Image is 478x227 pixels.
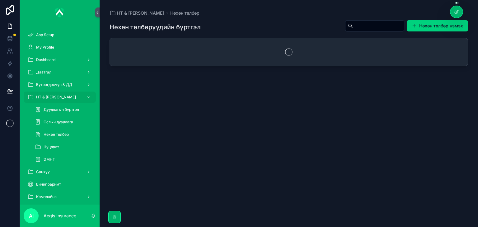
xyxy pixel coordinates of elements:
[44,213,76,219] p: Aegis Insurance
[36,169,50,174] span: Санхүү
[20,25,100,205] div: scrollable content
[407,20,468,31] button: Нөхөн төлбөр нэмэх
[24,54,96,65] a: Dashboard
[117,10,164,16] span: НТ & [PERSON_NAME]
[36,194,57,199] span: Комплайнс
[31,154,96,165] a: ЭМНТ
[44,157,55,162] span: ЭМНТ
[55,7,64,17] img: App logo
[36,57,55,62] span: Dashboard
[31,116,96,128] a: Ослын дуудлага
[29,212,34,220] span: AI
[44,107,79,112] span: Дуудлагын бүртгэл
[44,144,59,149] span: Цуцлалт
[31,129,96,140] a: Нөхөн төлбөр
[110,23,201,31] h1: Нөхөн төлбөрүүдийн бүртгэл
[44,132,69,137] span: Нөхөн төлбөр
[36,45,54,50] span: My Profile
[31,104,96,115] a: Дуудлагын бүртгэл
[31,141,96,153] a: Цуцлалт
[36,82,72,87] span: Бүтээгдэхүүн & ДД
[36,95,76,100] span: НТ & [PERSON_NAME]
[24,67,96,78] a: Даатгал
[110,10,164,16] a: НТ & [PERSON_NAME]
[24,79,96,90] a: Бүтээгдэхүүн & ДД
[36,182,61,187] span: Бичиг баримт
[36,32,54,37] span: App Setup
[44,120,73,125] span: Ослын дуудлага
[24,42,96,53] a: My Profile
[170,10,199,16] a: Нөхөн төлбөр
[24,92,96,103] a: НТ & [PERSON_NAME]
[24,179,96,190] a: Бичиг баримт
[24,29,96,40] a: App Setup
[24,166,96,177] a: Санхүү
[24,191,96,202] a: Комплайнс
[36,70,51,75] span: Даатгал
